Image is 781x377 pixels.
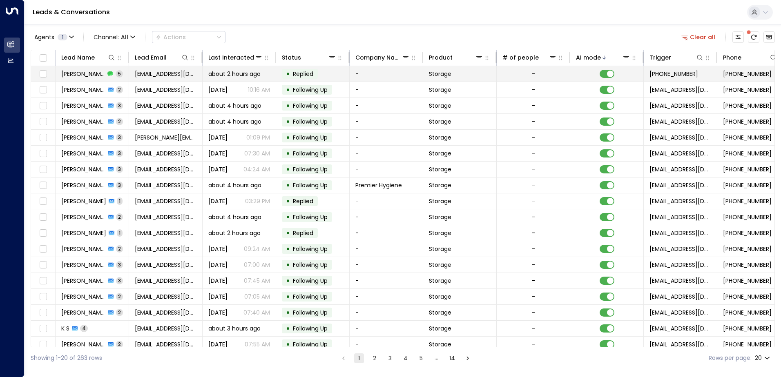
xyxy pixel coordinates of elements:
span: Storage [429,308,451,317]
span: caitlinannehussain1@gmail.com [135,308,196,317]
span: Toggle select row [38,324,48,334]
div: - [532,324,535,333]
span: Toggle select row [38,244,48,254]
span: Sep 02, 2025 [208,165,228,173]
span: Aug 21, 2025 [208,149,228,157]
label: Rows per page: [709,354,752,362]
span: 2 [116,341,123,348]
td: - [350,241,423,257]
span: Following Up [293,277,328,285]
span: Storage [429,181,451,189]
div: - [532,308,535,317]
span: Malkiet Singh [61,70,105,78]
div: - [532,197,535,205]
span: malkietkaursingh@outlook.com [135,340,196,348]
span: +447952964705 [723,308,772,317]
div: - [532,229,535,237]
span: 3 [116,150,123,157]
div: • [286,83,290,97]
span: leads@space-station.co.uk [649,277,711,285]
td: - [350,305,423,320]
span: leads@space-station.co.uk [649,149,711,157]
span: marascafe@outlook.com [135,245,196,253]
span: Storage [429,340,451,348]
span: Following Up [293,165,328,173]
span: Yesterday [208,197,228,205]
div: Company Name [355,53,410,62]
span: Toggle select row [38,212,48,222]
span: 1 [117,197,123,204]
span: Storage [429,324,451,333]
span: Caitlin Hussain [61,308,105,317]
span: Following Up [293,324,328,333]
div: • [286,242,290,256]
div: Company Name [355,53,402,62]
span: Toggle select row [38,292,48,302]
span: tom.jones1@gmail.com [135,133,196,142]
div: 20 [755,352,772,364]
td: - [350,98,423,113]
div: Phone [723,53,741,62]
td: - [350,289,423,304]
span: Storage [429,149,451,157]
span: Agents [34,34,54,40]
button: Clear all [678,31,719,43]
span: about 4 hours ago [208,118,261,126]
div: AI mode [576,53,630,62]
span: Rachel Roe [61,102,105,110]
td: - [350,193,423,209]
span: Following Up [293,245,328,253]
span: Storage [429,293,451,301]
div: - [532,118,535,126]
button: page 1 [354,353,364,363]
span: Amy Kude [61,229,106,237]
td: - [350,162,423,177]
span: leads@space-station.co.uk [649,213,711,221]
p: 03:29 PM [245,197,270,205]
span: keziah96@icloud.com [135,149,196,157]
div: - [532,277,535,285]
span: 2 [116,118,123,125]
span: Shaz Begum [61,293,105,301]
span: leads@space-station.co.uk [649,261,711,269]
div: - [532,340,535,348]
td: - [350,337,423,352]
span: Sep 02, 2025 [208,293,228,301]
div: • [286,226,290,240]
span: about 4 hours ago [208,181,261,189]
div: • [286,99,290,113]
p: 01:09 PM [246,133,270,142]
button: Go to page 14 [447,353,457,363]
span: 3 [116,166,123,173]
span: +447966708533 [649,70,698,78]
span: +447966708533 [723,340,772,348]
span: about 2 hours ago [208,70,261,78]
div: Actions [156,33,186,41]
td: - [350,146,423,161]
p: 04:24 AM [243,165,270,173]
button: Go to page 2 [370,353,379,363]
span: +447966708533 [723,70,772,78]
p: 10:16 AM [248,86,270,94]
span: Sep 01, 2025 [208,277,228,285]
span: Sep 02, 2025 [208,308,228,317]
div: • [286,131,290,144]
div: Product [429,53,483,62]
td: - [350,114,423,129]
span: about 3 hours ago [208,324,261,333]
span: 3 [116,261,123,268]
span: Toggle select row [38,180,48,191]
span: shaziabegum_24@hotmail.com [135,293,196,301]
span: Yesterday [208,245,228,253]
div: Status [282,53,336,62]
span: Jay Patel [61,197,106,205]
div: - [532,133,535,142]
span: Following Up [293,118,328,126]
span: leads@space-station.co.uk [649,118,711,126]
span: Toggle select row [38,260,48,270]
span: Storage [429,277,451,285]
div: • [286,194,290,208]
span: Following Up [293,261,328,269]
span: Toggle select row [38,85,48,95]
div: # of people [502,53,539,62]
